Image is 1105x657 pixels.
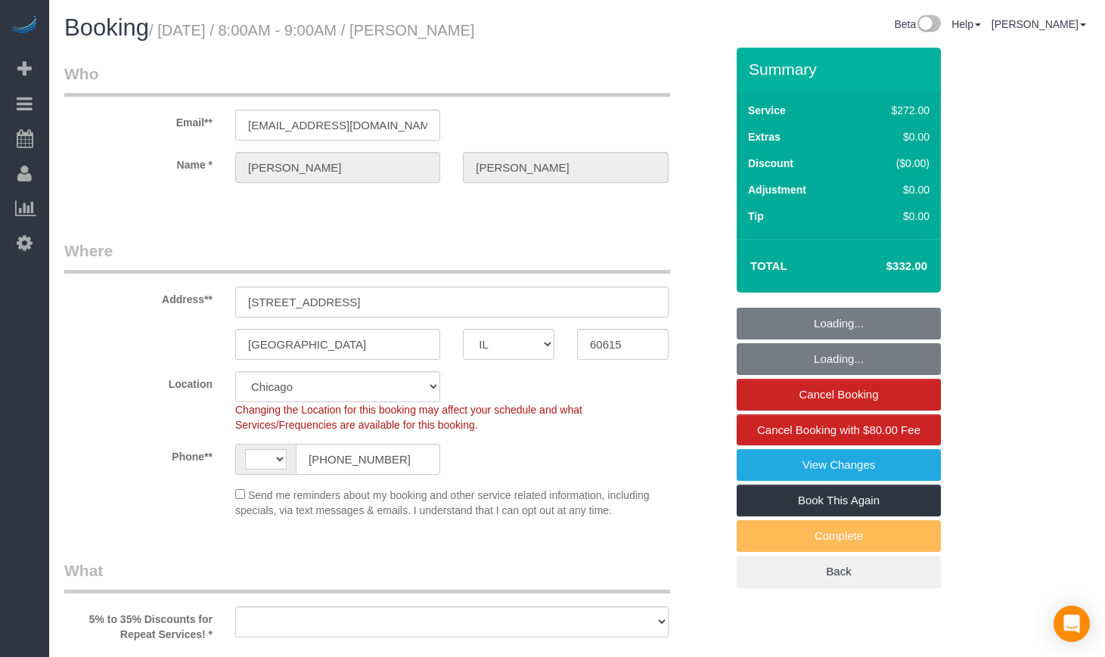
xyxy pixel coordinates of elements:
[737,379,941,411] a: Cancel Booking
[841,260,927,273] h4: $332.00
[64,559,670,593] legend: What
[64,63,670,97] legend: Who
[1054,606,1090,642] div: Open Intercom Messenger
[235,489,650,516] span: Send me reminders about my booking and other service related information, including specials, via...
[748,156,793,171] label: Discount
[235,404,582,431] span: Changing the Location for this booking may affect your schedule and what Services/Frequencies are...
[916,15,941,35] img: New interface
[859,129,930,144] div: $0.00
[64,14,149,41] span: Booking
[992,18,1086,30] a: [PERSON_NAME]
[53,152,224,172] label: Name *
[9,15,39,36] img: Automaid Logo
[235,152,440,183] input: First Name**
[757,423,920,436] span: Cancel Booking with $80.00 Fee
[64,240,670,274] legend: Where
[149,22,475,39] small: / [DATE] / 8:00AM - 9:00AM / [PERSON_NAME]
[748,103,786,118] label: Service
[750,259,787,272] strong: Total
[577,329,669,360] input: Zip Code**
[748,129,781,144] label: Extras
[951,18,981,30] a: Help
[748,182,806,197] label: Adjustment
[737,414,941,446] a: Cancel Booking with $80.00 Fee
[859,156,930,171] div: ($0.00)
[463,152,668,183] input: Last Name*
[859,182,930,197] div: $0.00
[894,18,941,30] a: Beta
[737,556,941,587] a: Back
[748,209,764,224] label: Tip
[749,60,933,78] h3: Summary
[53,371,224,392] label: Location
[859,209,930,224] div: $0.00
[737,485,941,516] a: Book This Again
[737,449,941,481] a: View Changes
[53,606,224,642] label: 5% to 35% Discounts for Repeat Services! *
[859,103,930,118] div: $272.00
